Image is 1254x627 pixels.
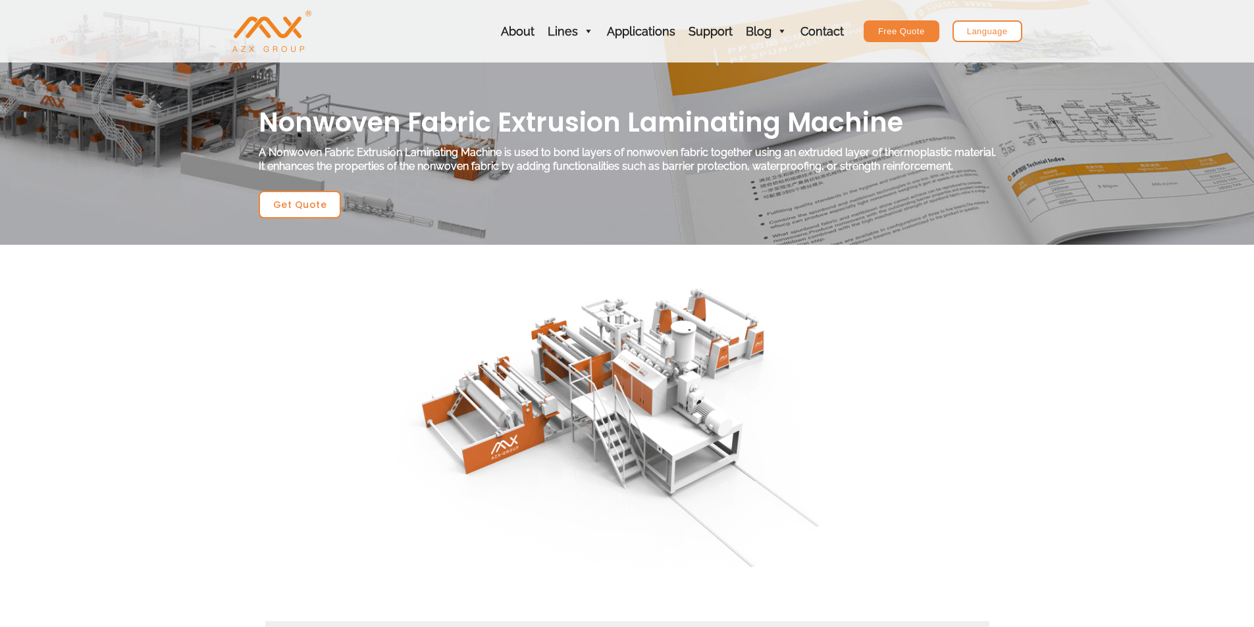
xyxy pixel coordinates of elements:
img: Nonwoven Fabric Extrusion Laminating Machine 1 [375,284,880,568]
p: A Nonwoven Fabric Extrusion Laminating Machine is used to bond layers of nonwoven fabric together... [259,146,996,174]
h1: Nonwoven Fabric Extrusion Laminating Machine [259,105,996,139]
a: AZX Nonwoven Machine [232,24,311,37]
a: Get Quote [259,191,342,218]
a: Free Quote [864,20,939,42]
a: Language [953,20,1022,42]
span: Get Quote [273,200,327,209]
